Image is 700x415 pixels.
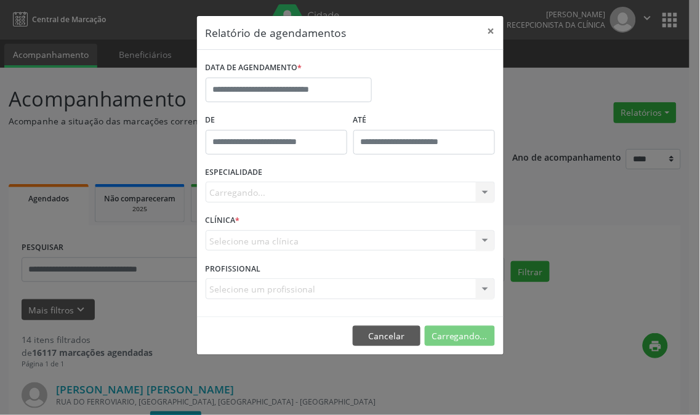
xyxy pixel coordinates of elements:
button: Carregando... [425,326,495,347]
label: ESPECIALIDADE [206,163,263,182]
button: Cancelar [353,326,420,347]
button: Close [479,16,504,46]
label: DATA DE AGENDAMENTO [206,58,302,78]
label: ATÉ [353,111,495,130]
label: De [206,111,347,130]
label: PROFISSIONAL [206,259,261,278]
label: CLÍNICA [206,211,240,230]
h5: Relatório de agendamentos [206,25,347,41]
